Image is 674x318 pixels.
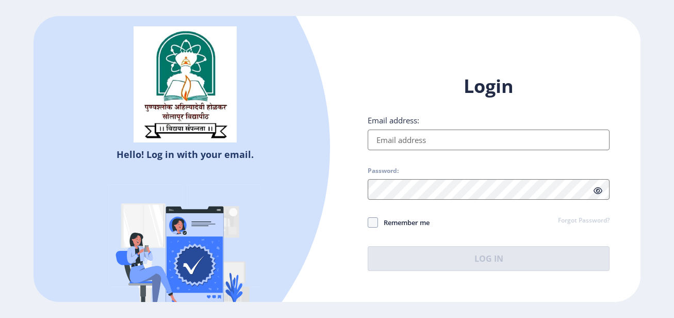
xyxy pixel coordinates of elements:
[368,74,609,99] h1: Login
[134,26,237,143] img: sulogo.png
[368,130,609,150] input: Email address
[368,246,609,271] button: Log In
[368,167,399,175] label: Password:
[558,216,610,226] a: Forgot Password?
[378,216,430,229] span: Remember me
[368,115,419,125] label: Email address:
